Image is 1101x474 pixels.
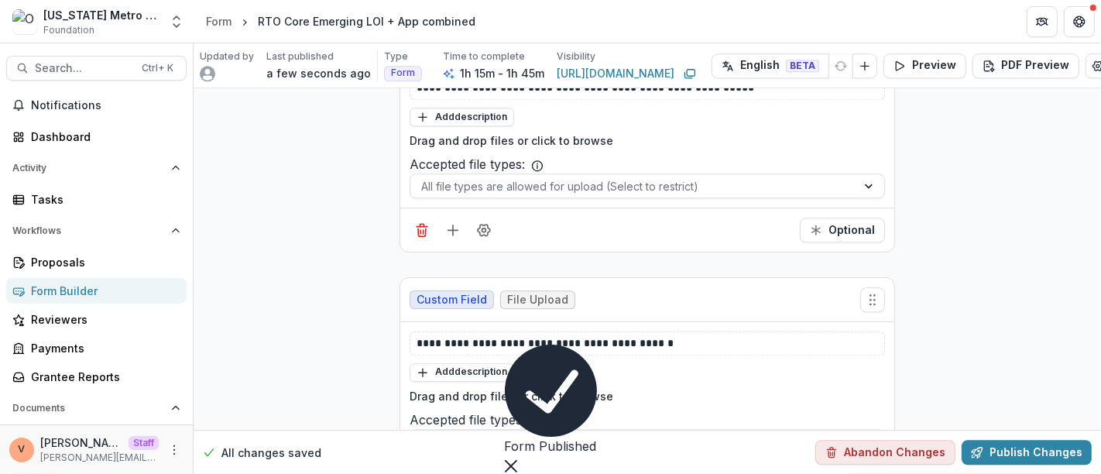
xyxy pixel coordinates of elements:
button: Required [800,218,885,242]
p: Time to complete [443,50,525,64]
div: RTO Core Emerging LOI + App combined [258,13,475,29]
a: Tasks [6,187,187,212]
button: Field Settings [472,218,496,242]
p: Accepted file types: [410,155,525,173]
button: Adddescription [410,108,514,126]
button: Add Language [852,53,877,78]
button: Delete field [410,218,434,242]
span: Activity [12,163,165,173]
div: Dashboard [31,129,174,145]
div: Ctrl + K [139,60,177,77]
button: Adddescription [410,363,514,382]
a: Proposals [6,249,187,275]
button: Notifications [6,93,187,118]
div: Proposals [31,254,174,270]
a: Form [200,10,238,33]
span: Documents [12,403,165,414]
button: Refresh Translation [828,53,853,78]
span: click to browse [531,134,613,147]
svg: avatar [200,66,215,81]
div: Form Builder [31,283,174,299]
p: a few seconds ago [266,65,371,81]
button: Get Help [1064,6,1095,37]
span: File Upload [507,294,568,307]
a: Reviewers [6,307,187,332]
span: Notifications [31,99,180,112]
p: [PERSON_NAME][EMAIL_ADDRESS][DOMAIN_NAME] [40,451,159,465]
button: Open Documents [6,396,187,421]
p: Visibility [557,50,595,64]
span: click to browse [531,390,613,403]
button: More [165,441,183,459]
button: Move field [860,287,885,312]
button: Open Activity [6,156,187,180]
p: Staff [129,436,159,450]
span: Custom Field [417,294,487,307]
div: Venkat [19,445,26,455]
nav: breadcrumb [200,10,482,33]
button: Search... [6,56,187,81]
button: Open Workflows [6,218,187,243]
button: Preview [883,53,966,78]
a: [URL][DOMAIN_NAME] [557,65,674,81]
button: Partners [1027,6,1058,37]
p: Updated by [200,50,254,64]
div: Payments [31,340,174,356]
p: Drag and drop files or [410,132,613,149]
button: Publish Changes [962,440,1092,465]
div: Grantee Reports [31,369,174,385]
span: Form [391,67,415,78]
button: Open entity switcher [166,6,187,37]
div: Form [206,13,232,29]
p: All changes saved [221,445,321,461]
p: 1h 15m - 1h 45m [460,65,544,81]
a: Grantee Reports [6,364,187,390]
p: Last published [266,50,334,64]
button: English BETA [712,53,829,78]
a: Payments [6,335,187,361]
a: Form Builder [6,278,187,304]
button: Abandon Changes [815,440,955,465]
span: Foundation [43,23,94,37]
span: Search... [35,62,132,75]
div: Tasks [31,191,174,208]
p: Type [384,50,408,64]
div: Reviewers [31,311,174,328]
button: Copy link [681,64,699,83]
p: [PERSON_NAME] [40,434,122,451]
img: Oregon Metro Planning Workflow Sandbox [12,9,37,34]
p: Accepted file types: [410,410,525,429]
span: Workflows [12,225,165,236]
div: [US_STATE] Metro Planning Workflow Sandbox [43,7,159,23]
p: Drag and drop files or [410,388,613,404]
button: PDF Preview [972,53,1079,78]
a: Dashboard [6,124,187,149]
button: Add field [441,218,465,242]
